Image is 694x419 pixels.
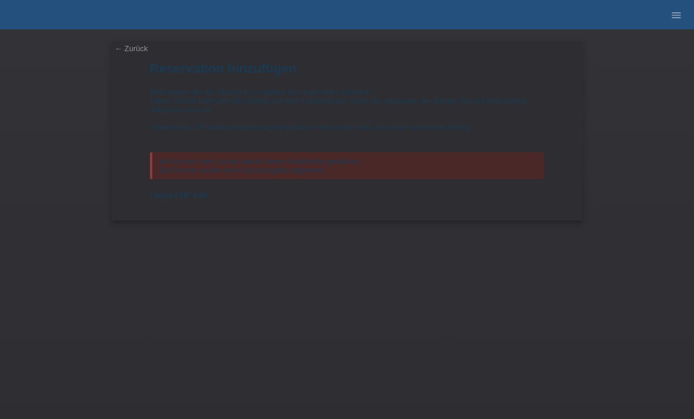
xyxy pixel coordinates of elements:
a: menu [665,11,688,18]
i: menu [670,9,682,21]
div: Bitte geben Sie den Betrag ein, welchen Sie reservieren möchten. Dieser Schritt reserviert den Be... [150,88,544,140]
b: Limite: [150,191,208,200]
a: ← Zurück [115,44,148,53]
span: CHF 0.00 [175,191,208,200]
h1: Reservation hinzufügen [150,61,544,76]
div: Wir können dem Kunde aktuell keine Kreditlimite gewähren. Die Person wurde ohne Grundangabe abgel... [150,152,544,179]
